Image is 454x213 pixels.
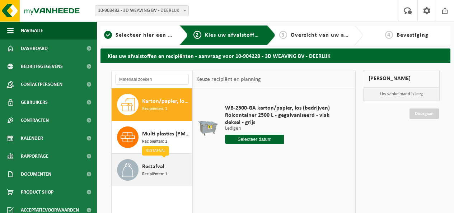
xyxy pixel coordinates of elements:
span: WB-2500-GA karton/papier, los (bedrijven) [225,105,343,112]
a: 1Selecteer hier een vestiging [104,31,174,40]
span: Product Shop [21,183,53,201]
span: Overzicht van uw aanvraag [291,32,366,38]
span: Rolcontainer 2500 L - gegalvaniseerd - vlak deksel - grijs [225,112,343,126]
span: Kies uw afvalstoffen en recipiënten [205,32,304,38]
button: Karton/papier, los (bedrijven) Recipiënten: 1 [112,88,192,121]
span: Bedrijfsgegevens [21,57,63,75]
span: Gebruikers [21,93,48,111]
span: 1 [104,31,112,39]
span: Dashboard [21,40,48,57]
span: Multi plastics (PMD/harde kunststoffen/spanbanden/EPS/folie naturel/folie gemengd) [142,130,190,138]
a: Doorgaan [409,108,439,119]
p: Uw winkelmand is leeg [363,87,439,101]
span: Selecteer hier een vestiging [116,32,193,38]
h2: Kies uw afvalstoffen en recipiënten - aanvraag voor 10-904228 - 3D WEAVING BV - DEERLIJK [100,48,450,62]
span: Rapportage [21,147,48,165]
span: Navigatie [21,22,43,40]
input: Materiaal zoeken [115,74,189,85]
input: Selecteer datum [225,135,284,144]
span: 4 [385,31,393,39]
span: Recipiënten: 1 [142,106,167,112]
div: [PERSON_NAME] [363,70,440,87]
div: Keuze recipiënt en planning [193,70,265,88]
span: Documenten [21,165,51,183]
span: 3 [279,31,287,39]
span: 2 [193,31,201,39]
span: Contactpersonen [21,75,62,93]
button: Restafval Recipiënten: 1 [112,154,192,186]
span: Karton/papier, los (bedrijven) [142,97,190,106]
span: Recipiënten: 1 [142,171,167,178]
span: Recipiënten: 1 [142,138,167,145]
span: 10-903482 - 3D WEAVING BV - DEERLIJK [95,6,188,16]
span: Contracten [21,111,49,129]
span: Kalender [21,129,43,147]
p: Ledigen [225,126,343,131]
span: 10-903482 - 3D WEAVING BV - DEERLIJK [95,5,189,16]
span: Bevestiging [397,32,429,38]
button: Multi plastics (PMD/harde kunststoffen/spanbanden/EPS/folie naturel/folie gemengd) Recipiënten: 1 [112,121,192,154]
span: Restafval [142,162,164,171]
